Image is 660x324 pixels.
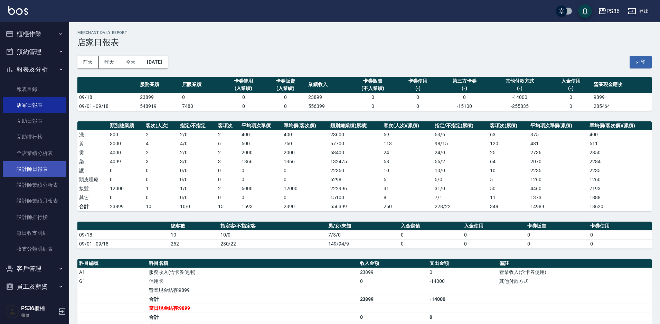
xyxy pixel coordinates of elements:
td: 23899 [108,202,144,211]
td: 2 [216,148,240,157]
td: 556399 [307,102,349,111]
td: 09/18 [77,230,169,239]
a: 全店業績分析表 [3,145,66,161]
td: -15100 [439,102,490,111]
td: 2 [144,130,178,139]
td: 0 [223,102,265,111]
td: 250 [382,202,433,211]
td: 6 [216,139,240,148]
td: 0 [240,193,282,202]
a: 設計師排行榜 [3,209,66,225]
td: 0 [240,175,282,184]
td: 0 [180,93,223,102]
td: 2850 [588,148,652,157]
button: 今天 [120,56,142,68]
img: Logo [8,6,28,15]
td: 合計 [147,295,358,304]
td: 500 [240,139,282,148]
td: 2000 [282,148,329,157]
td: 1260 [588,175,652,184]
td: 750 [282,139,329,148]
td: 15 [216,202,240,211]
th: 客項次 [216,121,240,130]
td: 其它 [77,193,108,202]
div: 其他付款方式 [492,77,548,85]
div: (入業績) [224,85,263,92]
td: 120 [488,139,529,148]
td: 10 [169,230,219,239]
td: 2235 [529,166,588,175]
td: 10/0 [178,202,217,211]
td: 1593 [240,202,282,211]
td: 0 / 0 [178,166,217,175]
td: 2 [144,148,178,157]
td: 3 / 0 [178,157,217,166]
td: 228/22 [433,202,488,211]
td: 0 [282,193,329,202]
td: -255835 [490,102,550,111]
td: 0 [462,239,526,248]
td: 1 / 0 [178,184,217,193]
td: 230/22 [219,239,327,248]
td: 接髮 [77,184,108,193]
button: 列印 [630,56,652,68]
td: 2070 [529,157,588,166]
td: 7480 [180,102,223,111]
td: 7/3/0 [327,230,399,239]
td: 0 [397,102,439,111]
td: 2 / 0 [178,148,217,157]
td: 23899 [307,93,349,102]
td: 當日現金結存:9899 [147,304,358,313]
div: 入金使用 [551,77,590,85]
td: 0 [358,277,428,286]
td: 222996 [329,184,381,193]
button: 登出 [625,5,652,18]
td: 10/0 [219,230,327,239]
td: 348 [488,202,529,211]
td: 53 / 6 [433,130,488,139]
div: (-) [551,85,590,92]
td: 洗 [77,130,108,139]
td: 0 [108,193,144,202]
td: 10 [144,202,178,211]
td: 燙 [77,148,108,157]
div: (-) [399,85,437,92]
div: (-) [492,85,548,92]
th: 店販業績 [180,77,223,93]
td: 6298 [329,175,381,184]
th: 類別總業績(累積) [329,121,381,130]
button: 報表及分析 [3,61,66,78]
th: 收入金額 [358,259,428,268]
td: 0 [358,313,428,322]
button: save [578,4,592,18]
td: 23899 [358,268,428,277]
td: 合計 [147,313,358,322]
a: 每日收支明細 [3,225,66,241]
button: 前天 [77,56,99,68]
th: 指定/不指定(累積) [433,121,488,130]
button: 櫃檯作業 [3,25,66,43]
td: 252 [169,239,219,248]
td: 0 [223,93,265,102]
td: -14000 [428,277,498,286]
div: 第三方卡券 [441,77,488,85]
td: 0 [588,239,652,248]
td: 548919 [138,102,180,111]
td: 4460 [529,184,588,193]
td: 3000 [108,139,144,148]
td: 25 [488,148,529,157]
td: 0 [399,230,462,239]
td: 10 / 0 [433,166,488,175]
td: 10 [382,166,433,175]
td: 服務收入(含卡券使用) [147,268,358,277]
td: 10 [488,166,529,175]
th: 總客數 [169,222,219,231]
th: 入金儲值 [399,222,462,231]
td: 0 [144,166,178,175]
td: 0 [349,93,397,102]
td: 9899 [592,93,652,102]
div: 卡券使用 [224,77,263,85]
td: 0 [428,313,498,322]
td: 0 [144,193,178,202]
a: 店家日報表 [3,97,66,113]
